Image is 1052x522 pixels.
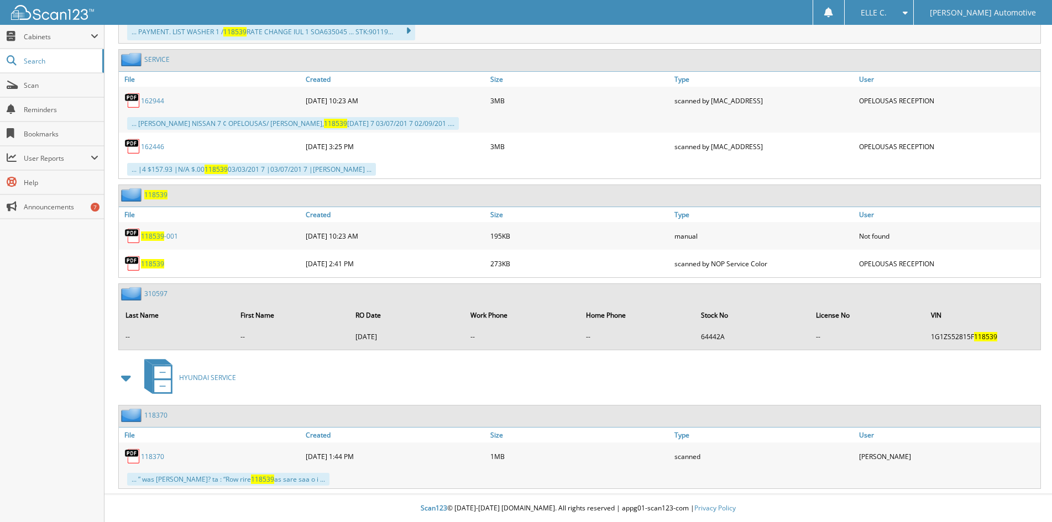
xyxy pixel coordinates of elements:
[810,328,924,346] td: --
[303,445,487,467] div: [DATE] 1:44 PM
[672,428,856,442] a: Type
[121,408,144,422] img: folder2.png
[861,9,887,16] span: ELLE C.
[856,445,1040,467] div: [PERSON_NAME]
[24,129,98,139] span: Bookmarks
[695,328,809,346] td: 64442A
[24,105,98,114] span: Reminders
[580,328,694,346] td: --
[24,56,97,66] span: Search
[465,304,579,326] th: Work Phone
[694,503,736,513] a: Privacy Policy
[24,154,91,163] span: User Reports
[810,304,924,326] th: License No
[144,410,168,420] a: 118370
[127,117,459,130] div: ... [PERSON_NAME] NISSAN 7 ¢ OPELOUSAS/ [PERSON_NAME], [DATE] 7 03/07/201 7 02/09/201 ....
[141,96,164,106] a: 162944
[856,89,1040,112] div: OPELOUSAS RECEPTION
[856,225,1040,247] div: Not found
[141,231,164,241] span: 118539
[350,304,464,326] th: RO Date
[856,207,1040,222] a: User
[672,89,856,112] div: scanned by [MAC_ADDRESS]
[303,207,487,222] a: Created
[251,474,274,484] span: 118539
[488,225,672,247] div: 195KB
[465,328,579,346] td: --
[303,428,487,442] a: Created
[930,9,1036,16] span: [PERSON_NAME] Automotive
[350,328,464,346] td: [DATE]
[856,135,1040,157] div: OPELOUSAS RECEPTION
[179,373,236,382] span: HYUNDAI SERVICE
[144,289,168,298] a: 310597
[303,89,487,112] div: [DATE] 10:23 AM
[488,89,672,112] div: 3MB
[144,190,168,199] a: 118539
[488,252,672,275] div: 273KB
[672,72,856,87] a: Type
[121,52,144,66] img: folder2.png
[488,445,672,467] div: 1MB
[91,203,100,212] div: 7
[205,165,228,174] span: 118539
[580,304,694,326] th: Home Phone
[324,119,347,128] span: 118539
[235,304,349,326] th: First Name
[141,142,164,151] a: 162446
[119,207,303,222] a: File
[119,428,303,442] a: File
[303,252,487,275] div: [DATE] 2:41 PM
[24,81,98,90] span: Scan
[120,304,234,326] th: Last Name
[124,92,141,109] img: PDF.png
[695,304,809,326] th: Stock No
[24,178,98,187] span: Help
[121,188,144,202] img: folder2.png
[124,138,141,155] img: PDF.png
[124,255,141,272] img: PDF.png
[141,259,164,268] a: 118539
[119,72,303,87] a: File
[303,225,487,247] div: [DATE] 10:23 AM
[672,225,856,247] div: manual
[104,495,1052,522] div: © [DATE]-[DATE] [DOMAIN_NAME]. All rights reserved | appg01-scan123-com |
[127,22,415,40] div: ... PAYMENT. LIST WASHER 1 / RATE CHANGE IUL 1 SOA635045 ... STK:90119...
[488,207,672,222] a: Size
[856,252,1040,275] div: OPELOUSAS RECEPTION
[488,135,672,157] div: 3MB
[223,27,247,36] span: 118539
[144,55,170,64] a: SERVICE
[303,135,487,157] div: [DATE] 3:25 PM
[672,252,856,275] div: scanned by NOP Service Color
[925,328,1039,346] td: 1G1ZS52815F
[11,5,94,20] img: scan123-logo-white.svg
[488,72,672,87] a: Size
[124,228,141,244] img: PDF.png
[488,428,672,442] a: Size
[141,452,164,461] a: 118370
[672,445,856,467] div: scanned
[141,231,178,241] a: 118539-001
[421,503,447,513] span: Scan123
[24,32,91,41] span: Cabinets
[925,304,1039,326] th: VIN
[303,72,487,87] a: Created
[974,332,997,341] span: 118539
[235,328,349,346] td: --
[856,72,1040,87] a: User
[121,287,144,300] img: folder2.png
[856,428,1040,442] a: User
[127,473,329,486] div: ... ” was [PERSON_NAME]? ta : “Row rire as sare saa o i ...
[672,207,856,222] a: Type
[138,356,236,399] a: HYUNDAI SERVICE
[120,328,234,346] td: --
[672,135,856,157] div: scanned by [MAC_ADDRESS]
[127,163,376,176] div: ... |4 $157.93 |N/A $.00 03/03/201 7 |03/07/201 7 |[PERSON_NAME] ...
[24,202,98,212] span: Announcements
[124,448,141,465] img: PDF.png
